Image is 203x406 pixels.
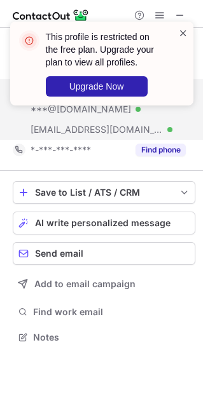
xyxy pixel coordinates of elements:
[13,212,195,234] button: AI write personalized message
[35,248,83,259] span: Send email
[34,279,136,289] span: Add to email campaign
[13,181,195,204] button: save-profile-one-click
[13,8,89,23] img: ContactOut v5.3.10
[13,242,195,265] button: Send email
[46,30,163,69] header: This profile is restricted on the free plan. Upgrade your plan to view all profiles.
[13,273,195,295] button: Add to email campaign
[13,303,195,321] button: Find work email
[35,218,171,228] span: AI write personalized message
[13,328,195,346] button: Notes
[33,332,190,343] span: Notes
[136,144,186,156] button: Reveal Button
[35,187,173,198] div: Save to List / ATS / CRM
[46,76,148,97] button: Upgrade Now
[31,124,163,135] span: [EMAIL_ADDRESS][DOMAIN_NAME]
[33,306,190,318] span: Find work email
[69,81,124,91] span: Upgrade Now
[19,30,39,51] img: error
